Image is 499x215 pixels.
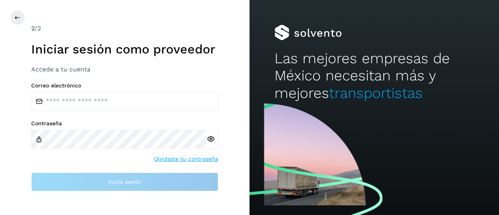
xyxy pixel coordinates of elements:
[31,42,218,57] h1: Iniciar sesión como proveedor
[31,24,218,33] div: /2
[31,82,218,89] label: Correo electrónico
[31,66,218,73] h3: Accede a tu cuenta
[108,179,142,185] span: Inicia sesión
[31,172,218,191] button: Inicia sesión
[31,25,35,32] span: 2
[329,85,423,101] span: transportistas
[274,50,474,102] h2: Las mejores empresas de México necesitan más y mejores
[154,155,218,163] a: Olvidaste tu contraseña
[31,120,218,127] label: Contraseña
